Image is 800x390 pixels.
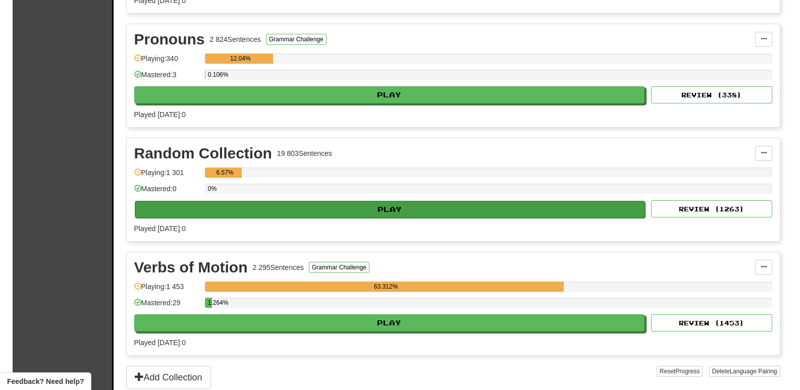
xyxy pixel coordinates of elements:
div: Playing: 1 453 [134,282,200,298]
div: Verbs of Motion [134,260,248,275]
div: Mastered: 3 [134,70,200,86]
span: Open feedback widget [7,376,84,386]
div: 19 803 Sentences [277,148,332,158]
span: Language Pairing [729,368,777,375]
button: Play [134,86,645,103]
button: Review (338) [651,86,772,103]
button: Grammar Challenge [266,34,327,45]
span: Played [DATE]: 0 [134,110,186,119]
span: Progress [675,368,700,375]
div: Random Collection [134,146,272,161]
div: Pronouns [134,32,205,47]
div: 2 295 Sentences [253,262,304,272]
div: 63.312% [208,282,564,292]
button: Review (1453) [651,314,772,331]
button: Play [134,314,645,331]
div: 1.264% [208,298,212,308]
div: 12.04% [208,53,273,64]
button: DeleteLanguage Pairing [709,366,780,377]
div: Mastered: 0 [134,184,200,200]
div: 6.57% [208,168,242,178]
button: Add Collection [126,366,211,389]
div: Playing: 340 [134,53,200,70]
div: Mastered: 29 [134,298,200,314]
span: Played [DATE]: 0 [134,225,186,233]
button: Play [135,201,646,218]
button: ResetProgress [657,366,703,377]
button: Grammar Challenge [309,262,369,273]
div: 2 824 Sentences [210,34,261,44]
div: Playing: 1 301 [134,168,200,184]
button: Review (1263) [651,200,772,217]
span: Played [DATE]: 0 [134,339,186,347]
